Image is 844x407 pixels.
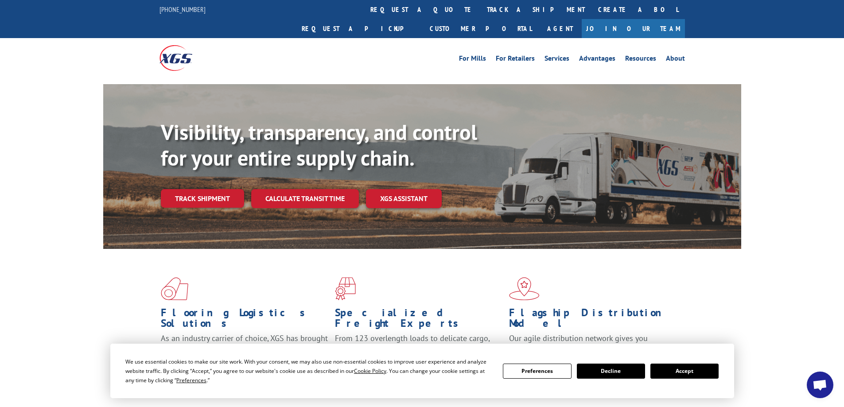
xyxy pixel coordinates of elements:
[354,367,386,375] span: Cookie Policy
[176,376,206,384] span: Preferences
[335,333,502,372] p: From 123 overlength loads to delicate cargo, our experienced staff knows the best way to move you...
[496,55,535,65] a: For Retailers
[538,19,582,38] a: Agent
[295,19,423,38] a: Request a pickup
[161,333,328,364] span: As an industry carrier of choice, XGS has brought innovation and dedication to flooring logistics...
[625,55,656,65] a: Resources
[366,189,442,208] a: XGS ASSISTANT
[807,372,833,398] a: Open chat
[161,189,244,208] a: Track shipment
[161,118,477,171] b: Visibility, transparency, and control for your entire supply chain.
[161,307,328,333] h1: Flooring Logistics Solutions
[579,55,615,65] a: Advantages
[509,307,677,333] h1: Flagship Distribution Model
[577,364,645,379] button: Decline
[110,344,734,398] div: Cookie Consent Prompt
[423,19,538,38] a: Customer Portal
[582,19,685,38] a: Join Our Team
[545,55,569,65] a: Services
[509,277,540,300] img: xgs-icon-flagship-distribution-model-red
[509,333,672,354] span: Our agile distribution network gives you nationwide inventory management on demand.
[650,364,719,379] button: Accept
[161,277,188,300] img: xgs-icon-total-supply-chain-intelligence-red
[335,307,502,333] h1: Specialized Freight Experts
[251,189,359,208] a: Calculate transit time
[159,5,206,14] a: [PHONE_NUMBER]
[666,55,685,65] a: About
[125,357,492,385] div: We use essential cookies to make our site work. With your consent, we may also use non-essential ...
[459,55,486,65] a: For Mills
[335,277,356,300] img: xgs-icon-focused-on-flooring-red
[503,364,571,379] button: Preferences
